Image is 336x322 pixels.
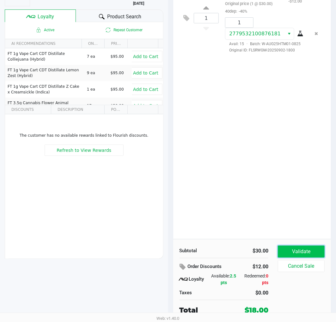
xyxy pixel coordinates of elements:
[104,39,127,48] th: PRICE
[209,273,239,286] div: Available:
[129,84,162,95] button: Add to Cart
[5,26,84,34] span: Active
[82,39,105,48] th: ON HAND
[229,247,268,255] div: $30.00
[180,289,219,296] div: Taxes
[278,260,325,272] button: Cancel Sale
[157,316,180,321] span: Web: v1.40.0
[229,289,268,297] div: $0.00
[5,39,82,48] th: AI RECOMMENDATIONS
[278,246,325,258] button: Validate
[111,104,124,108] span: $50.00
[225,9,247,14] small: 40dep:
[38,13,54,21] span: Loyalty
[245,261,268,272] div: $12.00
[111,87,124,92] span: $95.00
[225,42,301,46] span: Avail: 15 Batch: W-AUG25HTM01-0825
[133,1,144,6] b: [DATE]
[5,105,163,209] div: Data table
[45,145,124,156] button: Refresh to View Rewards
[180,261,236,273] div: Order Discounts
[104,26,112,34] inline-svg: Is repeat customer
[84,65,108,81] td: 9 ea
[133,70,158,75] span: Add to Cart
[133,54,158,59] span: Add to Cart
[51,105,104,114] th: DESCRIPTION
[84,98,108,114] td: 17 ea
[5,65,84,81] td: FT 1g Vape Cart CDT Distillate Lemon Zest (Hybrid)
[237,9,247,14] span: -40%
[107,13,141,21] span: Product Search
[239,273,268,286] div: Redeemed:
[180,276,209,283] div: Loyalty
[244,42,250,46] span: ·
[8,133,161,138] p: The customer has no available rewards linked to Flourish discounts.
[35,26,42,34] inline-svg: Active loyalty member
[180,247,219,254] div: Subtotal
[5,48,84,65] td: FT 1g Vape Cart CDT Distillate Colliejuana (Hybrid)
[5,39,163,105] div: Data table
[84,26,163,34] span: Repeat Customer
[5,105,51,114] th: DISCOUNTS
[133,103,158,108] span: Add to Cart
[285,28,294,39] button: Select
[104,105,127,114] th: POINTS
[5,81,84,98] td: FT 1g Vape Cart CDT Distillate Z Cake x Creamsickle (Indica)
[129,100,162,111] button: Add to Cart
[225,1,272,6] small: Original price (1 @ $30.00)
[180,305,233,315] div: Total
[245,305,268,315] div: $18.00
[312,28,321,39] button: Remove the package from the orderLine
[111,71,124,75] span: $95.00
[84,48,108,65] td: 7 ea
[129,67,162,79] button: Add to Cart
[5,98,84,114] td: FT 3.5g Cannabis Flower Animal [PERSON_NAME] (Indica)
[57,148,111,153] span: Refresh to View Rewards
[111,54,124,59] span: $95.00
[229,31,281,37] span: 2779532100876181
[133,87,158,92] span: Add to Cart
[129,51,162,62] button: Add to Cart
[84,81,108,98] td: 1 ea
[225,47,302,53] span: Original ID: FLSRWGM-20250902-1800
